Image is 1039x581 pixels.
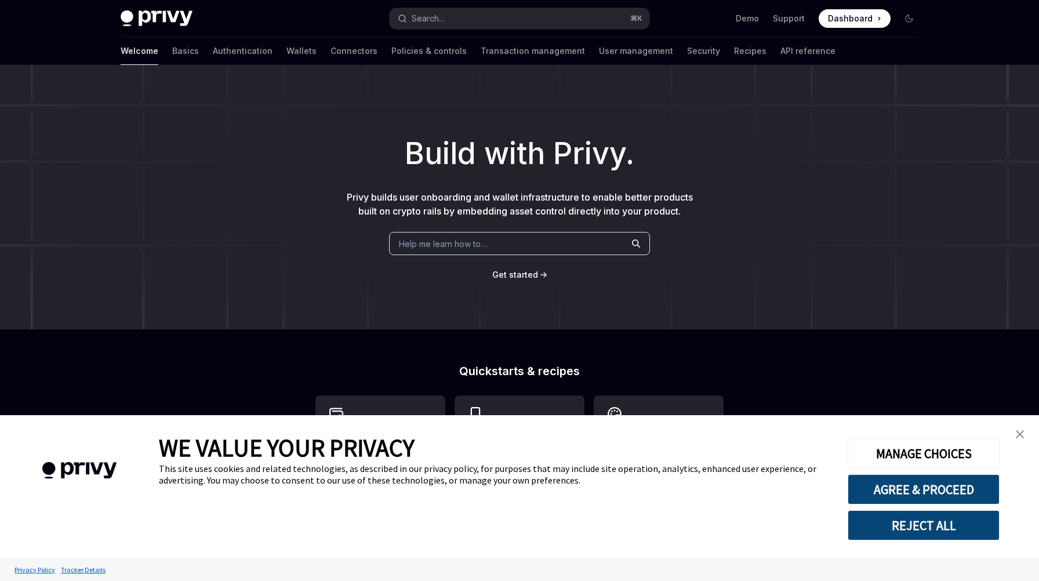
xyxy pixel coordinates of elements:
[848,438,1000,469] button: MANAGE CHOICES
[213,37,273,65] a: Authentication
[412,12,444,26] div: Search...
[687,37,720,65] a: Security
[828,13,873,24] span: Dashboard
[630,14,642,23] span: ⌘ K
[19,131,1020,176] h1: Build with Privy.
[391,37,467,65] a: Policies & controls
[286,37,317,65] a: Wallets
[399,238,487,250] span: Help me learn how to…
[773,13,805,24] a: Support
[599,37,673,65] a: User management
[172,37,199,65] a: Basics
[848,474,1000,504] button: AGREE & PROCEED
[1008,423,1031,446] a: close banner
[347,191,693,217] span: Privy builds user onboarding and wallet infrastructure to enable better products built on crypto ...
[315,365,724,377] h2: Quickstarts & recipes
[481,37,585,65] a: Transaction management
[1016,430,1024,438] img: close banner
[819,9,891,28] a: Dashboard
[159,433,415,463] span: WE VALUE YOUR PRIVACY
[455,395,584,514] a: **** **** **** ***Use the React Native SDK to build a mobile app on Solana.
[736,13,759,24] a: Demo
[390,8,649,29] button: Open search
[159,463,830,486] div: This site uses cookies and related technologies, as described in our privacy policy, for purposes...
[900,9,918,28] button: Toggle dark mode
[12,560,58,580] a: Privacy Policy
[492,269,538,281] a: Get started
[17,445,141,496] img: company logo
[594,395,724,514] a: **** *****Whitelabel login, wallets, and user management with your own UI and branding.
[734,37,766,65] a: Recipes
[780,37,835,65] a: API reference
[330,37,377,65] a: Connectors
[121,37,158,65] a: Welcome
[58,560,108,580] a: Tracker Details
[848,510,1000,540] button: REJECT ALL
[492,270,538,279] span: Get started
[121,10,192,27] img: dark logo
